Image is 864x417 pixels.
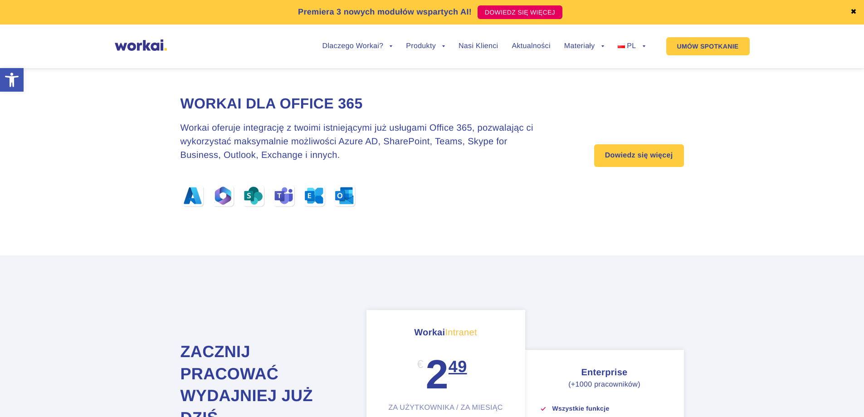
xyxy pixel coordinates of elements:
a: Produkty [406,43,445,50]
a: Aktualności [512,43,550,50]
span: PL [627,42,636,50]
a: DOWIEDZ SIĘ WIĘCEJ [478,5,562,19]
span: Intranet [445,328,477,338]
a: Materiały [564,43,604,50]
strong: Wszystkie funkcje [552,405,610,412]
a: Dowiedz się więcej [594,144,684,167]
a: Dlaczego Workai? [322,43,393,50]
p: Premiera 3 nowych modułów wspartych AI! [298,6,472,18]
div: € [417,354,423,375]
div: 2 [425,354,467,403]
iframe: Popup CTA [5,339,249,412]
sup: 49 [449,357,467,391]
p: (+1000 pracowników) [541,379,668,390]
div: ZA UŻYTKOWNIKA / ZA MIESIĄC [382,403,509,412]
a: ✖ [850,9,857,16]
a: UMÓW SPOTKANIE [666,37,750,55]
strong: Enterprise [581,368,627,378]
h3: Workai oferuje integrację z twoimi istniejącymi już usługami Office 365, pozwalając ci wykorzysta... [181,121,549,162]
h2: Workai dla Office 365 [181,94,549,113]
a: Nasi Klienci [459,43,498,50]
h3: Workai [382,326,509,339]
